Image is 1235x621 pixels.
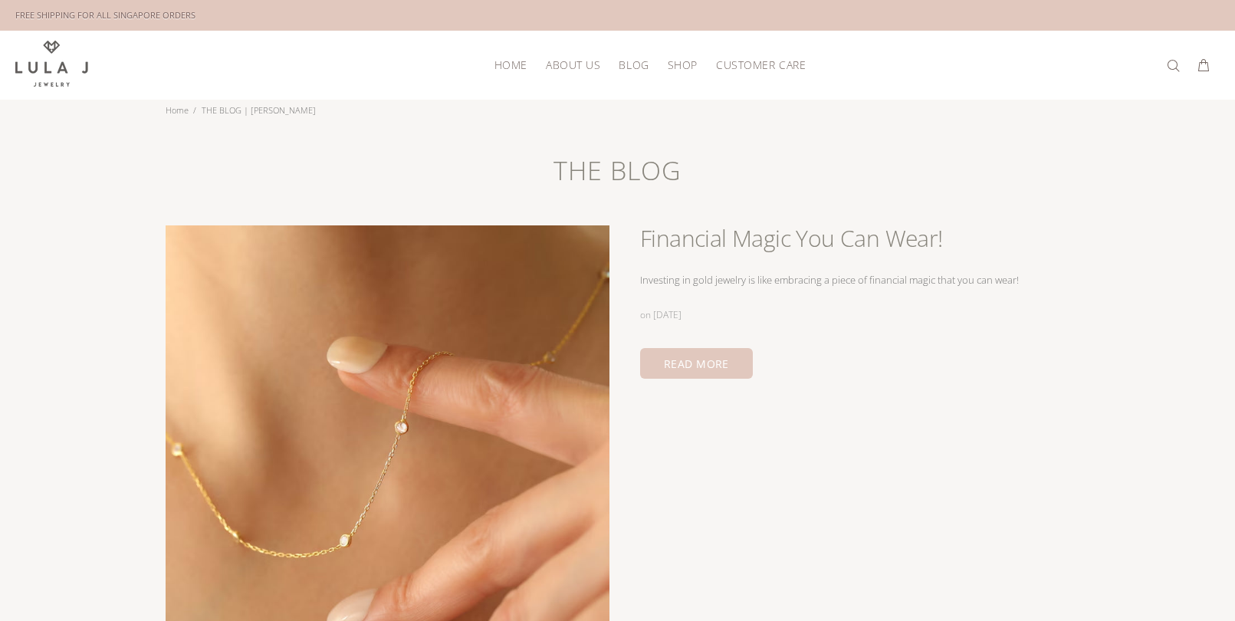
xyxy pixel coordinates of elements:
span: SHOP [668,59,698,71]
h1: THE BLOG [166,153,1070,225]
div: on [DATE] [640,307,682,323]
li: THE BLOG | [PERSON_NAME] [193,100,320,121]
span: HOME [494,59,527,71]
a: Home [166,104,189,116]
a: BLOG [609,53,658,77]
a: SHOP [659,53,707,77]
div: Investing in gold jewelry is like embracing a piece of financial magic that you can wear! [640,272,1070,287]
span: ABOUT US [546,59,600,71]
a: CUSTOMER CARE [707,53,806,77]
a: ABOUT US [537,53,609,77]
a: Financial Magic You Can Wear! [640,223,943,254]
span: BLOG [619,59,649,71]
a: HOME [485,53,537,77]
a: READ MORE [640,348,753,379]
div: FREE SHIPPING FOR ALL SINGAPORE ORDERS [15,7,195,24]
span: CUSTOMER CARE [716,59,806,71]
